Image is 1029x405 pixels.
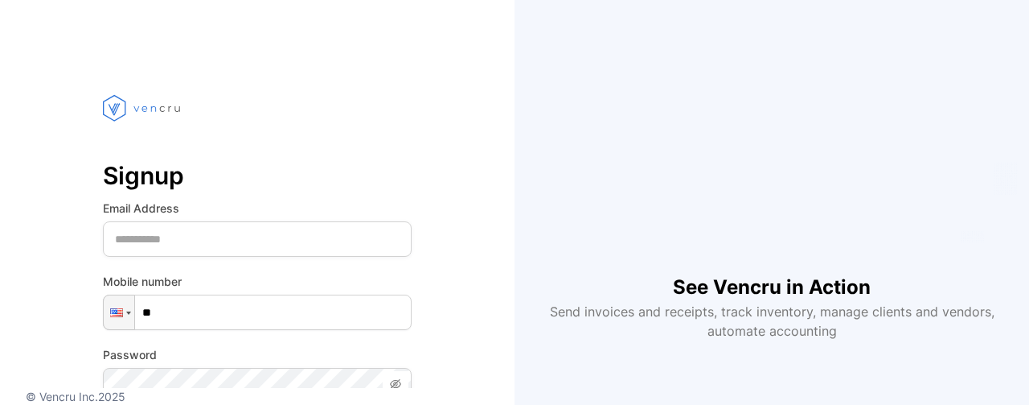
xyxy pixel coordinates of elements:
img: vencru logo [103,64,183,151]
label: Password [103,346,412,363]
iframe: YouTube video player [566,64,978,247]
p: Signup [103,156,412,195]
label: Mobile number [103,273,412,290]
p: Send invoices and receipts, track inventory, manage clients and vendors, automate accounting [540,302,1003,341]
div: United States: + 1 [104,295,134,329]
h1: See Vencru in Action [673,247,871,302]
label: Email Address [103,200,412,217]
